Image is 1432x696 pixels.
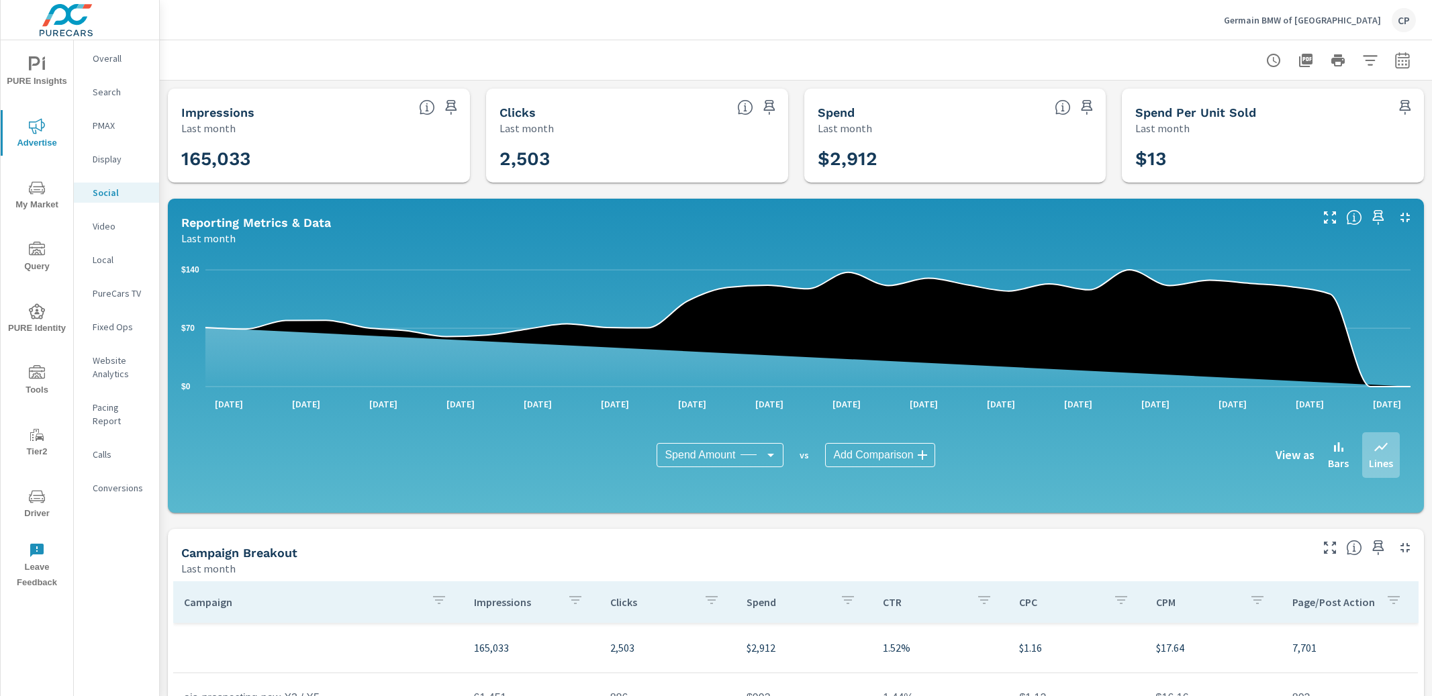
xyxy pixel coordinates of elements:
[5,542,69,591] span: Leave Feedback
[181,265,199,275] text: $140
[181,324,195,333] text: $70
[665,448,735,462] span: Spend Amount
[1292,47,1319,74] button: "Export Report to PDF"
[5,118,69,151] span: Advertise
[440,97,462,118] span: Save this to your personalized report
[818,105,855,119] h5: Spend
[181,105,254,119] h5: Impressions
[1276,448,1315,462] h6: View as
[1394,207,1416,228] button: Minimize Widget
[1368,537,1389,558] span: Save this to your personalized report
[1019,595,1102,609] p: CPC
[499,105,536,119] h5: Clicks
[1156,640,1271,656] p: $17.64
[747,640,861,656] p: $2,912
[93,401,148,428] p: Pacing Report
[74,444,159,464] div: Calls
[93,448,148,461] p: Calls
[74,283,159,303] div: PureCars TV
[74,317,159,337] div: Fixed Ops
[1319,207,1341,228] button: Make Fullscreen
[93,52,148,65] p: Overall
[883,595,965,609] p: CTR
[93,253,148,266] p: Local
[93,152,148,166] p: Display
[1368,207,1389,228] span: Save this to your personalized report
[74,397,159,431] div: Pacing Report
[74,250,159,270] div: Local
[1055,99,1071,115] span: The amount of money spent on advertising during the period.
[1392,8,1416,32] div: CP
[1224,14,1381,26] p: Germain BMW of [GEOGRAPHIC_DATA]
[5,242,69,275] span: Query
[5,427,69,460] span: Tier2
[514,397,561,411] p: [DATE]
[5,303,69,336] span: PURE Identity
[818,120,872,136] p: Last month
[93,481,148,495] p: Conversions
[93,320,148,334] p: Fixed Ops
[737,99,753,115] span: The number of times an ad was clicked by a consumer.
[833,448,913,462] span: Add Comparison
[74,149,159,169] div: Display
[823,397,870,411] p: [DATE]
[93,354,148,381] p: Website Analytics
[1369,455,1393,471] p: Lines
[74,350,159,384] div: Website Analytics
[1076,97,1098,118] span: Save this to your personalized report
[1019,640,1134,656] p: $1.16
[818,148,1093,170] h3: $2,912
[5,489,69,521] span: Driver
[205,397,252,411] p: [DATE]
[610,595,693,609] p: Clicks
[93,186,148,199] p: Social
[825,443,935,467] div: Add Comparison
[74,183,159,203] div: Social
[1156,595,1239,609] p: CPM
[591,397,638,411] p: [DATE]
[783,449,825,461] p: vs
[883,640,998,656] p: 1.52%
[1328,455,1349,471] p: Bars
[181,148,457,170] h3: 165,033
[1325,47,1351,74] button: Print Report
[499,120,554,136] p: Last month
[74,115,159,136] div: PMAX
[437,397,484,411] p: [DATE]
[1389,47,1416,74] button: Select Date Range
[759,97,780,118] span: Save this to your personalized report
[74,478,159,498] div: Conversions
[669,397,716,411] p: [DATE]
[1394,537,1416,558] button: Minimize Widget
[1346,540,1362,556] span: This is a summary of Social performance results by campaign. Each column can be sorted.
[1132,397,1179,411] p: [DATE]
[181,546,297,560] h5: Campaign Breakout
[1135,120,1190,136] p: Last month
[181,230,236,246] p: Last month
[1292,595,1375,609] p: Page/Post Action
[181,382,191,391] text: $0
[1135,105,1256,119] h5: Spend Per Unit Sold
[1364,397,1411,411] p: [DATE]
[74,216,159,236] div: Video
[184,595,420,609] p: Campaign
[610,640,725,656] p: 2,503
[93,219,148,233] p: Video
[1292,640,1407,656] p: 7,701
[1346,209,1362,226] span: Understand Social data over time and see how metrics compare to each other.
[1,40,73,596] div: nav menu
[181,560,236,577] p: Last month
[474,595,557,609] p: Impressions
[747,595,829,609] p: Spend
[1209,397,1256,411] p: [DATE]
[93,119,148,132] p: PMAX
[93,85,148,99] p: Search
[5,365,69,398] span: Tools
[1357,47,1384,74] button: Apply Filters
[181,215,331,230] h5: Reporting Metrics & Data
[657,443,783,467] div: Spend Amount
[1394,97,1416,118] span: Save this to your personalized report
[74,48,159,68] div: Overall
[5,56,69,89] span: PURE Insights
[74,82,159,102] div: Search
